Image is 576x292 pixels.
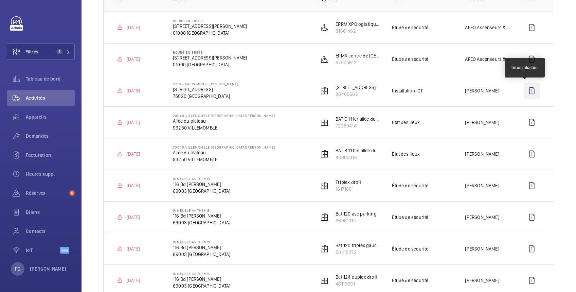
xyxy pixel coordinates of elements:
p: Allée du plateau [173,149,275,156]
span: Appareils [26,114,75,120]
p: 01000 [GEOGRAPHIC_DATA] [173,30,247,36]
button: Filtres1 [7,44,75,60]
p: BOURG EN BRESS [173,50,247,54]
p: 93250 VILLEMOMBLE [173,124,275,131]
p: AFEO Ascenseurs & Automatismes [465,24,512,31]
span: Activités [26,95,75,101]
p: État des lieux [392,119,420,126]
p: [PERSON_NAME] [465,245,499,252]
p: 16171801 [336,186,361,192]
img: elevator.svg [321,276,329,285]
p: BOURG EN BRESS [173,19,247,23]
p: [STREET_ADDRESS] [336,84,376,91]
p: [DATE] [127,182,140,189]
p: 36981012 [336,217,376,224]
span: Contacts [26,228,75,235]
p: [DATE] [127,214,140,221]
span: Demandes [26,133,75,139]
p: 72289414 [336,122,381,129]
p: [STREET_ADDRESS][PERSON_NAME] [173,54,247,61]
p: Bat 120 triplex gauche [336,242,381,249]
p: 116 Bd [PERSON_NAME] [173,244,230,251]
p: BAT C 11 ter allée du plateau [336,116,381,122]
span: IoT [26,247,60,254]
p: Étude de sécurité [392,182,428,189]
p: [PERSON_NAME] [465,214,499,221]
p: 46119691 [336,280,377,287]
p: Bat 124 duplex droit [336,274,377,280]
img: elevator.svg [321,150,329,158]
p: [PERSON_NAME] [465,87,499,94]
p: Allée du plateau [173,118,275,124]
p: IMMEUBLE ANTHEMIS [173,240,230,244]
p: AFEO Ascenseurs & Automatismes [465,56,512,63]
span: Filtres [25,48,38,55]
img: platform_lift.svg [321,55,329,63]
img: elevator.svg [321,87,329,95]
span: Facturation [26,152,75,158]
span: Beta [60,247,69,254]
p: BAT B 11 bis allée du plateau [336,147,381,154]
div: Infos mission [511,65,538,71]
span: Heures supp. [26,171,75,177]
p: [PERSON_NAME] [30,265,67,272]
p: [DATE] [127,151,140,157]
p: [DATE] [127,87,140,94]
span: Réserves [26,190,67,196]
img: elevator.svg [321,245,329,253]
p: [DATE] [127,245,140,252]
p: [DATE] [127,119,140,126]
p: IMMEUBLE ANTHEMIS [173,208,230,212]
p: 69003 [GEOGRAPHIC_DATA] [173,219,230,226]
p: Étude de sécurité [392,245,428,252]
p: 43600316 [336,154,381,161]
span: 9 [69,190,75,196]
p: 31661482 [336,28,381,34]
p: [DATE] [127,24,140,31]
p: [PERSON_NAME] [465,182,499,189]
span: 1 [57,49,62,54]
p: 97505612 [336,59,381,66]
p: Étude de sécurité [392,24,428,31]
p: 116 Bd [PERSON_NAME] [173,276,230,282]
p: 58215072 [336,249,381,256]
img: platform_lift.svg [321,23,329,32]
p: [DATE] [127,56,140,63]
p: 01000 [GEOGRAPHIC_DATA] [173,61,247,68]
p: IMMEUBLE ANTHEMIS [173,272,230,276]
p: IMMEUBLE ANTHEMIS [173,177,230,181]
span: Tableau de bord [26,75,75,82]
p: Triplex droit [336,179,361,186]
p: 36409682 [336,91,376,98]
p: 116 Bd [PERSON_NAME] [173,181,230,188]
p: 75020 [GEOGRAPHIC_DATA] [173,93,238,100]
p: Bat 120 asc parking [336,210,376,217]
p: EPRM XPOlogistique gauche (bâtiment fermé) [336,21,381,28]
p: Installation IOT [392,87,423,94]
span: Bilans [26,209,75,216]
p: Étude de sécurité [392,214,428,221]
img: elevator.svg [321,182,329,190]
p: 4314 - PARIS MONTE [PERSON_NAME] [173,82,238,86]
p: FD [15,265,20,272]
p: [PERSON_NAME] [465,151,499,157]
p: [PERSON_NAME] [465,119,499,126]
p: [DATE] [127,277,140,284]
p: [STREET_ADDRESS] [173,86,238,93]
p: EPMR centre de [GEOGRAPHIC_DATA] [336,52,381,59]
p: 93250 VILLEMOMBLE [173,156,275,163]
p: 69003 [GEOGRAPHIC_DATA] [173,188,230,194]
p: Étude de sécurité [392,56,428,63]
img: elevator.svg [321,213,329,221]
p: 69003 [GEOGRAPHIC_DATA] [173,251,230,258]
p: 20040 VILLEMOMBLE [GEOGRAPHIC_DATA][PERSON_NAME] [173,114,275,118]
p: État des lieux [392,151,420,157]
p: 116 Bd [PERSON_NAME] [173,212,230,219]
img: elevator.svg [321,118,329,126]
p: Étude de sécurité [392,277,428,284]
p: [STREET_ADDRESS][PERSON_NAME] [173,23,247,30]
p: 20040 VILLEMOMBLE [GEOGRAPHIC_DATA][PERSON_NAME] [173,145,275,149]
p: [PERSON_NAME] [465,277,499,284]
p: 69003 [GEOGRAPHIC_DATA] [173,282,230,289]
